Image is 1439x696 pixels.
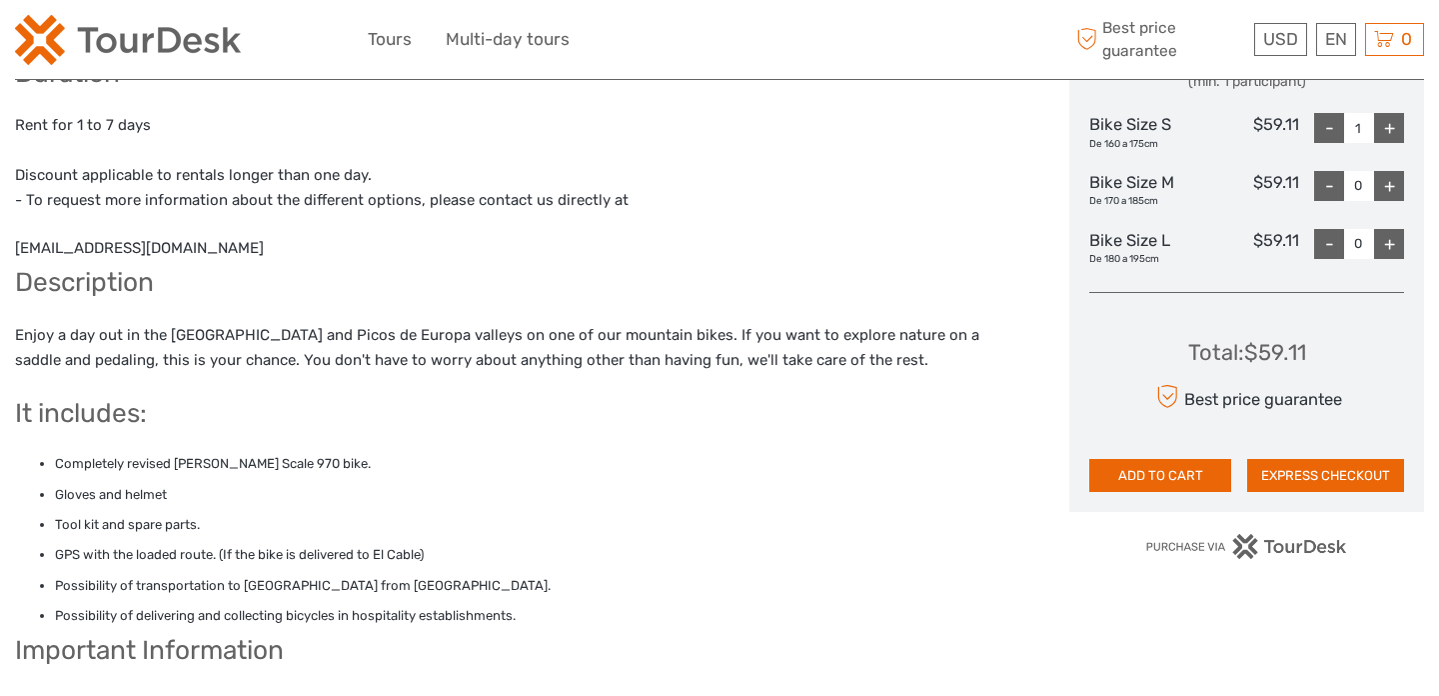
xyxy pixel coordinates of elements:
[55,453,1027,475] li: Completely revised [PERSON_NAME] Scale 970 bike.
[368,25,412,54] a: Tours
[55,544,1027,566] li: GPS with the loaded route. (If the bike is delivered to El Cable)
[1194,229,1299,267] div: $59.11
[1089,113,1194,151] div: Bike Size S
[1072,17,1250,61] span: Best price guarantee
[1374,171,1404,201] div: +
[1089,194,1194,208] div: De 170 a 185cm
[1188,337,1306,368] div: Total : $59.11
[1314,171,1344,201] div: -
[1089,459,1231,493] button: ADD TO CART
[55,514,1027,536] li: Tool kit and spare parts.
[15,163,1027,214] p: Discount applicable to rentals longer than one day. - To request more information about the diffe...
[1316,23,1356,56] div: EN
[1398,29,1415,49] span: 0
[1151,379,1342,414] div: Best price guarantee
[1194,113,1299,151] div: $59.11
[15,635,1027,667] h2: Important Information
[1374,113,1404,143] div: +
[1374,229,1404,259] div: +
[55,484,1027,506] li: Gloves and helmet
[15,267,1027,299] h2: Description
[15,323,1027,374] p: Enjoy a day out in the [GEOGRAPHIC_DATA] and Picos de Europa valleys on one of our mountain bikes...
[55,575,1027,597] li: Possibility of transportation to [GEOGRAPHIC_DATA] from [GEOGRAPHIC_DATA].
[1314,113,1344,143] div: -
[230,31,254,55] button: Open LiveChat chat widget
[15,113,1027,139] p: Rent for 1 to 7 days
[1089,171,1194,209] div: Bike Size M
[1089,252,1194,266] div: De 180 a 195cm
[1089,72,1404,92] div: (min. 1 participant)
[1247,459,1404,493] button: EXPRESS CHECKOUT
[1263,29,1298,49] span: USD
[15,398,1027,430] h2: It includes:
[446,25,570,54] a: Multi-day tours
[15,15,241,65] img: 2254-3441b4b5-4e5f-4d00-b396-31f1d84a6ebf_logo_small.png
[1194,171,1299,209] div: $59.11
[1145,534,1348,559] img: PurchaseViaTourDesk.png
[28,35,226,51] p: We're away right now. Please check back later!
[1314,229,1344,259] div: -
[1089,229,1194,267] div: Bike Size L
[1089,137,1194,151] div: De 160 a 175cm
[55,605,1027,627] li: Possibility of delivering and collecting bicycles in hospitality establishments.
